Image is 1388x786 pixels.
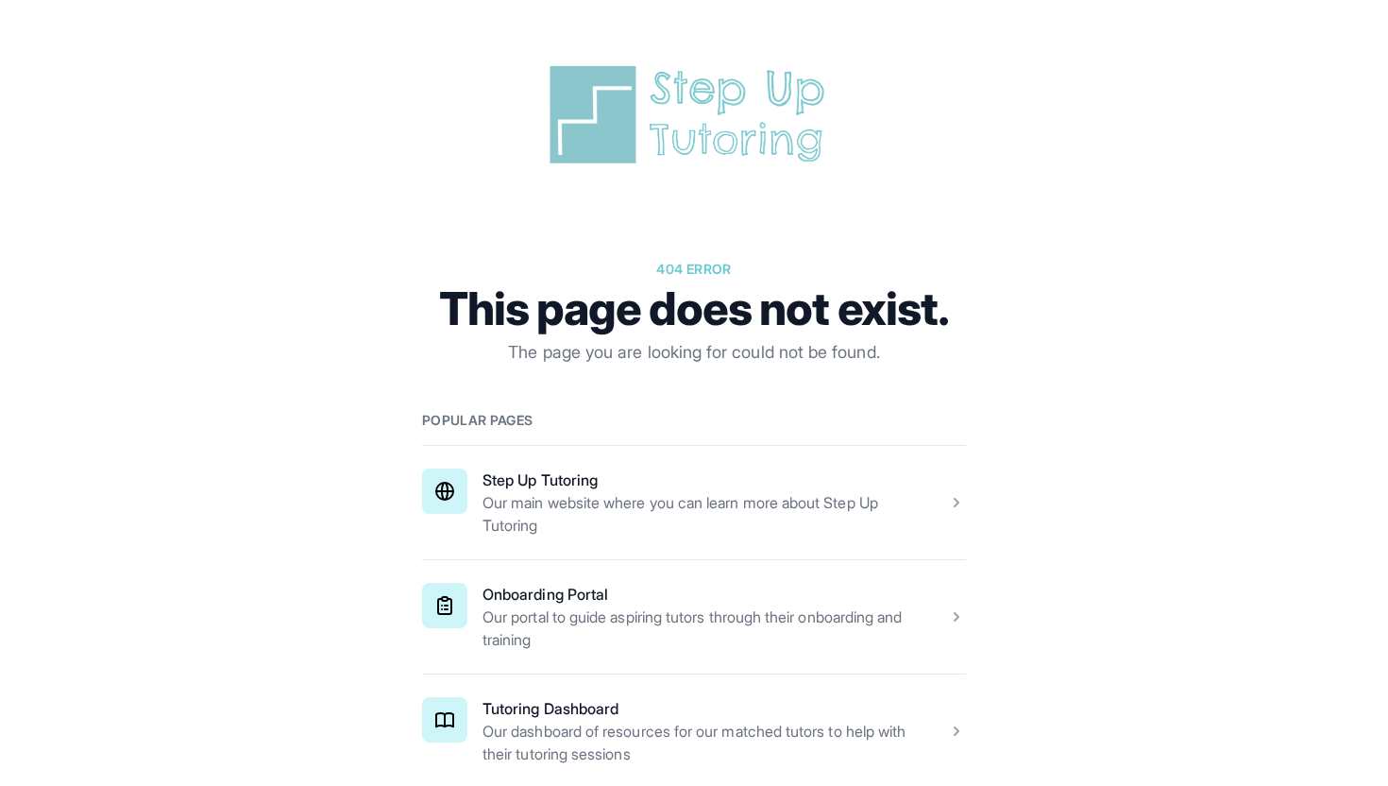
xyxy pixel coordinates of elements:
[422,411,966,430] h2: Popular pages
[543,60,845,169] img: Step Up Tutoring horizontal logo
[422,260,966,279] p: 404 error
[482,470,598,489] a: Step Up Tutoring
[422,286,966,332] h1: This page does not exist.
[482,699,618,718] a: Tutoring Dashboard
[422,339,966,366] p: The page you are looking for could not be found.
[482,585,608,604] a: Onboarding Portal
